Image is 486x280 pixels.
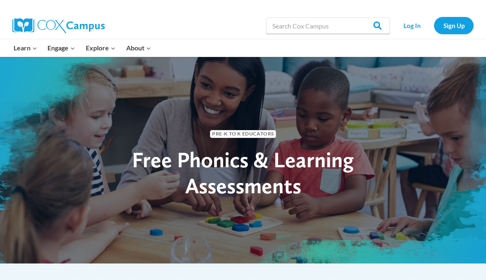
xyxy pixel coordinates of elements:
a: Sign Up [434,17,474,34]
span: Engage [47,43,75,53]
span: Free Phonics & Learning Assessments [132,147,354,198]
span: About [126,43,151,53]
span: Pre-K to K Educators [210,130,276,138]
span: Explore [86,43,116,53]
img: Cox Campus [12,18,105,33]
nav: Primary Navigation [8,39,156,57]
span: Learn [14,43,37,53]
a: Log In [394,17,430,34]
nav: Secondary Navigation [394,17,474,34]
input: Search Cox Campus [266,17,390,34]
